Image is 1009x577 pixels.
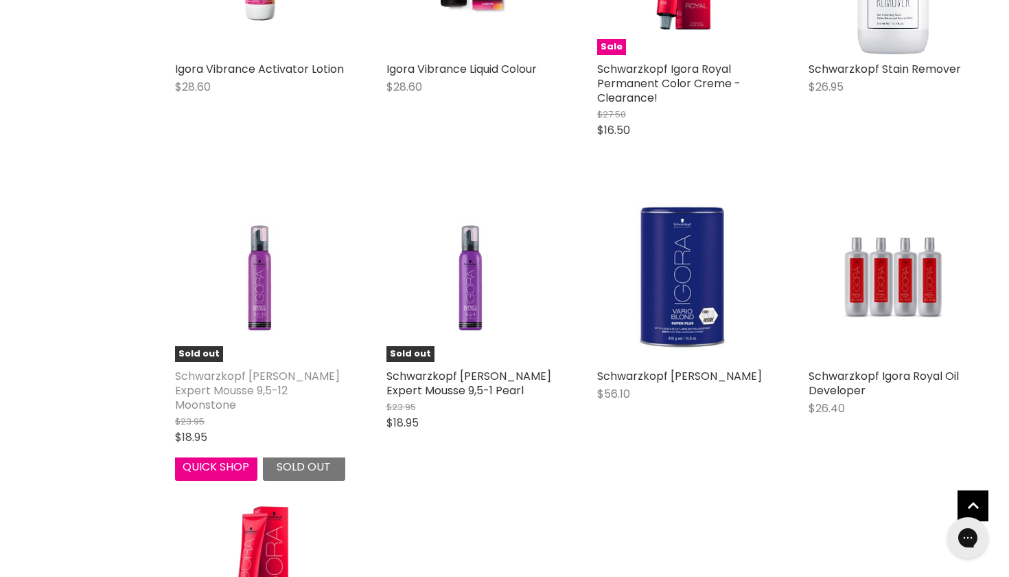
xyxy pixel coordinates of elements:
a: Schwarzkopf Igora Royal Oil Developer [809,192,979,363]
span: $26.95 [809,79,844,95]
a: Schwarzkopf [PERSON_NAME] Expert Mousse 9,5-12 Moonstone [175,368,340,413]
span: Sale [597,39,626,55]
img: Schwarzkopf Igora Expert Mousse 9,5-12 Moonstone [203,192,316,363]
a: Schwarzkopf [PERSON_NAME] Expert Mousse 9,5-1 Pearl [386,368,551,398]
span: Sold out [386,346,434,362]
a: Schwarzkopf Igora Royal Permanent Color Creme - Clearance! [597,61,741,106]
a: Schwarzkopf Igora Expert Mousse 9,5-12 MoonstoneSold out [175,192,345,363]
a: Schwarzkopf Stain Remover [809,61,961,77]
img: Schwarzkopf Igora Royal Oil Developer [837,192,949,363]
iframe: Gorgias live chat messenger [940,512,995,563]
span: Sold out [277,459,331,475]
span: $23.95 [386,400,416,414]
button: Quick shop [175,453,257,481]
span: $28.60 [175,79,211,95]
span: $56.10 [597,386,630,402]
span: $16.50 [597,122,630,138]
a: Schwarzkopf Igora Expert Mousse 9,5-1 PearlSold out [386,192,557,363]
a: Schwarzkopf [PERSON_NAME] [597,368,762,384]
a: Igora Vibrance Liquid Colour [386,61,537,77]
img: Schwarzkopf Igora Expert Mousse 9,5-1 Pearl [415,192,528,363]
span: $26.40 [809,400,845,416]
img: Schwarzkopf Igora Vario Bleach [607,192,758,363]
span: $27.50 [597,108,626,121]
span: $23.95 [175,415,205,428]
span: $28.60 [386,79,422,95]
a: Schwarzkopf Igora Vario Bleach [597,192,767,363]
button: Sold out [263,453,345,481]
span: $18.95 [175,429,207,445]
a: Igora Vibrance Activator Lotion [175,61,344,77]
span: $18.95 [386,415,419,431]
a: Schwarzkopf Igora Royal Oil Developer [809,368,959,398]
span: Sold out [175,346,223,362]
